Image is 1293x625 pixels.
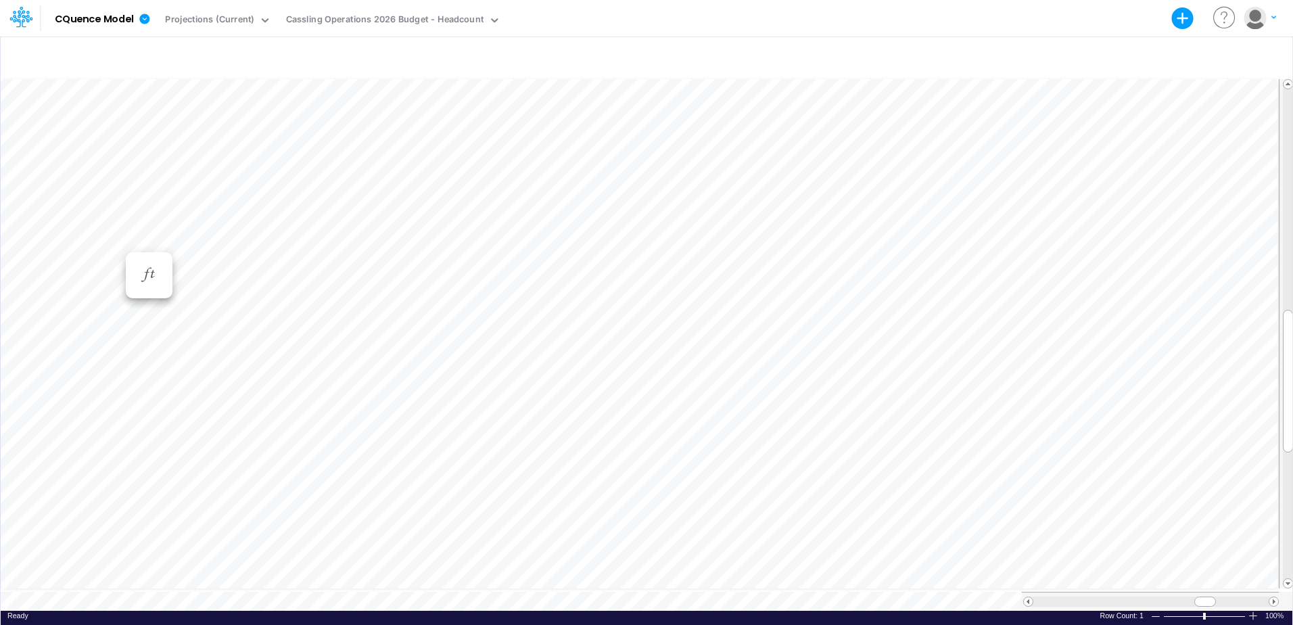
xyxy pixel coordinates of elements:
[1265,611,1286,621] div: Zoom level
[7,611,28,620] span: Ready
[1203,613,1206,620] div: Zoom
[1163,611,1248,621] div: Zoom
[1150,611,1161,622] div: Zoom Out
[1248,611,1259,621] div: Zoom In
[286,13,484,28] div: Cassling Operations 2026 Budget - Headcount
[7,611,28,621] div: In Ready mode
[165,13,254,28] div: Projections (Current)
[1265,611,1286,621] span: 100%
[55,14,134,26] b: CQuence Model
[1100,611,1144,620] span: Row Count: 1
[1100,611,1144,621] div: Count of selected rows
